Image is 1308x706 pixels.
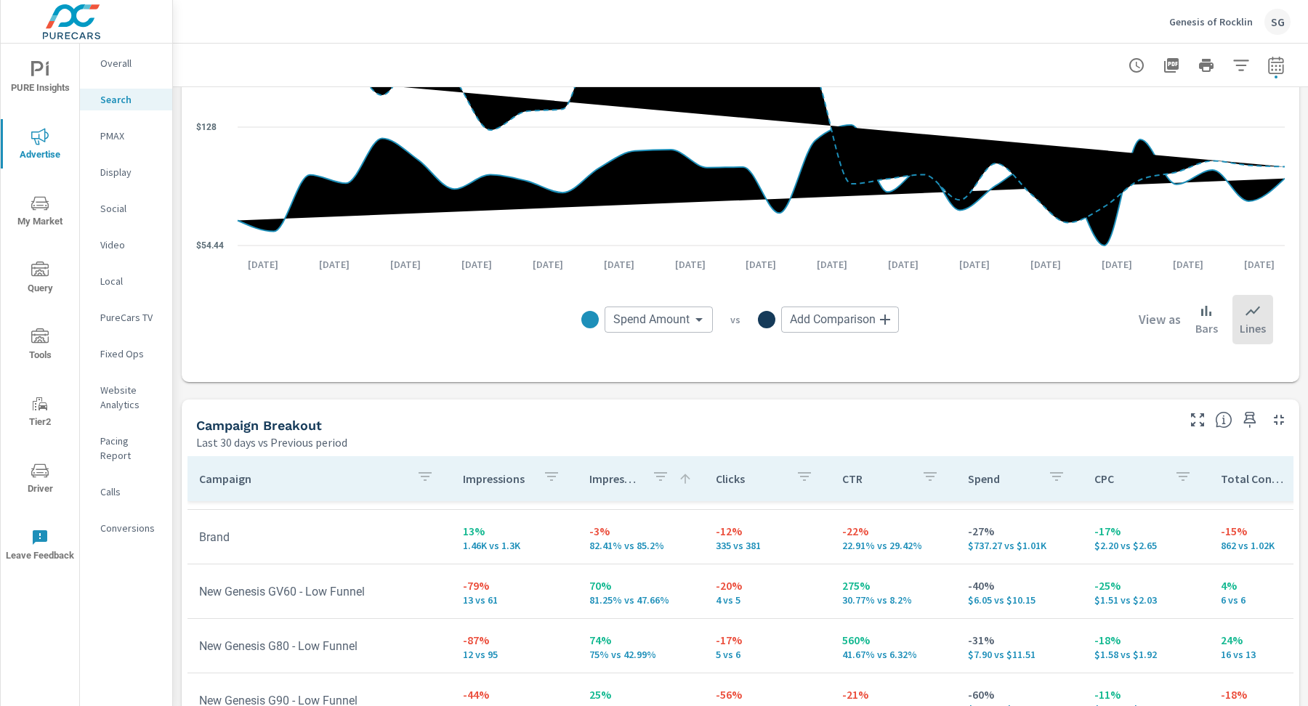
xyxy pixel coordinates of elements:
p: 275% [842,577,945,594]
div: nav menu [1,44,79,578]
p: 12 vs 95 [463,649,566,660]
p: $6.05 vs $10.15 [968,594,1071,606]
div: PureCars TV [80,307,172,328]
button: Apply Filters [1227,51,1256,80]
p: [DATE] [878,257,929,272]
p: Website Analytics [100,383,161,412]
span: This is a summary of Search performance results by campaign. Each column can be sorted. [1215,411,1232,429]
p: 4 vs 5 [716,594,819,606]
button: Minimize Widget [1267,408,1291,431]
div: Conversions [80,517,172,539]
p: -11% [1094,686,1198,703]
p: Impression Share [589,471,640,486]
div: Search [80,89,172,110]
div: Social [80,198,172,219]
p: -22% [842,522,945,540]
p: -21% [842,686,945,703]
p: -3% [589,522,693,540]
h6: View as [1139,312,1181,327]
p: [DATE] [665,257,716,272]
p: PMAX [100,129,161,143]
div: Display [80,161,172,183]
p: -27% [968,522,1071,540]
p: 335 vs 381 [716,540,819,551]
p: [DATE] [1163,257,1214,272]
p: 13 vs 61 [463,594,566,606]
h5: Campaign Breakout [196,418,322,433]
p: -20% [716,577,819,594]
p: [DATE] [1020,257,1071,272]
p: 25% [589,686,693,703]
p: 74% [589,631,693,649]
text: $128 [196,122,217,132]
p: Last 30 days vs Previous period [196,434,347,451]
span: Leave Feedback [5,529,75,564]
span: Add Comparison [790,312,876,327]
p: [DATE] [451,257,502,272]
p: [DATE] [807,257,857,272]
p: -12% [716,522,819,540]
div: Overall [80,52,172,74]
p: Search [100,92,161,107]
button: "Export Report to PDF" [1157,51,1186,80]
p: -40% [968,577,1071,594]
p: Fixed Ops [100,346,161,361]
span: Spend Amount [613,312,690,327]
p: -87% [463,631,566,649]
span: Query [5,261,75,297]
p: Display [100,165,161,179]
p: [DATE] [949,257,1000,272]
p: [DATE] [594,257,645,272]
p: 1,462 vs 1,295 [463,540,566,551]
p: $1.58 vs $1.92 [1094,649,1198,660]
p: PureCars TV [100,310,161,325]
p: -56% [716,686,819,703]
p: $1.51 vs $2.03 [1094,594,1198,606]
button: Make Fullscreen [1186,408,1209,431]
p: Local [100,274,161,288]
p: Bars [1195,320,1218,337]
p: Conversions [100,521,161,535]
div: Pacing Report [80,430,172,466]
p: Genesis of Rocklin [1169,15,1253,28]
p: -17% [716,631,819,649]
button: Print Report [1192,51,1221,80]
p: 560% [842,631,945,649]
p: [DATE] [238,257,288,272]
p: Clicks [716,471,784,486]
p: -44% [463,686,566,703]
p: -17% [1094,522,1198,540]
p: CTR [842,471,911,486]
td: Brand [187,519,451,556]
span: Driver [5,462,75,498]
p: [DATE] [735,257,786,272]
p: Overall [100,56,161,70]
p: Total Conversions [1221,471,1289,486]
div: Fixed Ops [80,343,172,365]
button: Select Date Range [1261,51,1291,80]
p: 13% [463,522,566,540]
p: vs [713,313,758,326]
p: -25% [1094,577,1198,594]
p: $7.90 vs $11.51 [968,649,1071,660]
p: Pacing Report [100,434,161,463]
p: [DATE] [1091,257,1142,272]
span: Tier2 [5,395,75,431]
p: 5 vs 6 [716,649,819,660]
div: Add Comparison [781,307,899,333]
p: Spend [968,471,1036,486]
p: 30.77% vs 8.2% [842,594,945,606]
div: Spend Amount [605,307,713,333]
p: [DATE] [1234,257,1285,272]
p: [DATE] [380,257,431,272]
span: PURE Insights [5,61,75,97]
p: CPC [1094,471,1163,486]
p: Video [100,238,161,252]
p: Lines [1240,320,1266,337]
p: 41.67% vs 6.32% [842,649,945,660]
div: SG [1264,9,1291,35]
div: Website Analytics [80,379,172,415]
p: Campaign [199,471,405,486]
p: 22.91% vs 29.42% [842,540,945,551]
span: My Market [5,195,75,230]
